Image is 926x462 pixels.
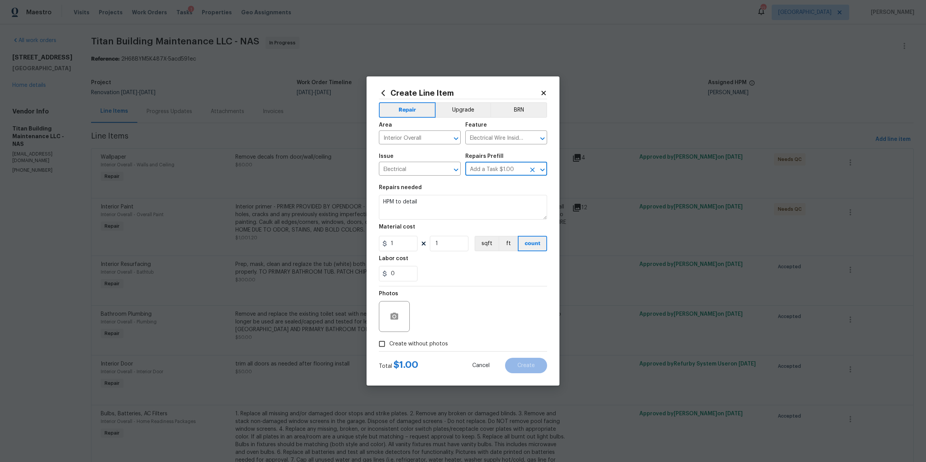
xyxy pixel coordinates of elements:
span: $ 1.00 [394,360,418,369]
h5: Area [379,122,392,128]
button: sqft [475,236,498,251]
button: ft [498,236,518,251]
button: Open [451,164,461,175]
span: Cancel [472,363,490,369]
button: Open [537,133,548,144]
h5: Material cost [379,224,415,230]
button: Create [505,358,547,373]
button: Open [451,133,461,144]
button: Open [537,164,548,175]
button: Cancel [460,358,502,373]
h5: Labor cost [379,256,408,261]
h5: Repairs needed [379,185,422,190]
button: BRN [490,102,547,118]
button: Upgrade [436,102,491,118]
button: count [518,236,547,251]
h5: Issue [379,154,394,159]
h2: Create Line Item [379,89,540,97]
textarea: HPM to detail [379,195,547,220]
span: Create [517,363,535,369]
button: Clear [527,164,538,175]
h5: Repairs Prefill [465,154,504,159]
button: Repair [379,102,436,118]
h5: Photos [379,291,398,296]
span: Create without photos [389,340,448,348]
div: Total [379,361,418,370]
h5: Feature [465,122,487,128]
